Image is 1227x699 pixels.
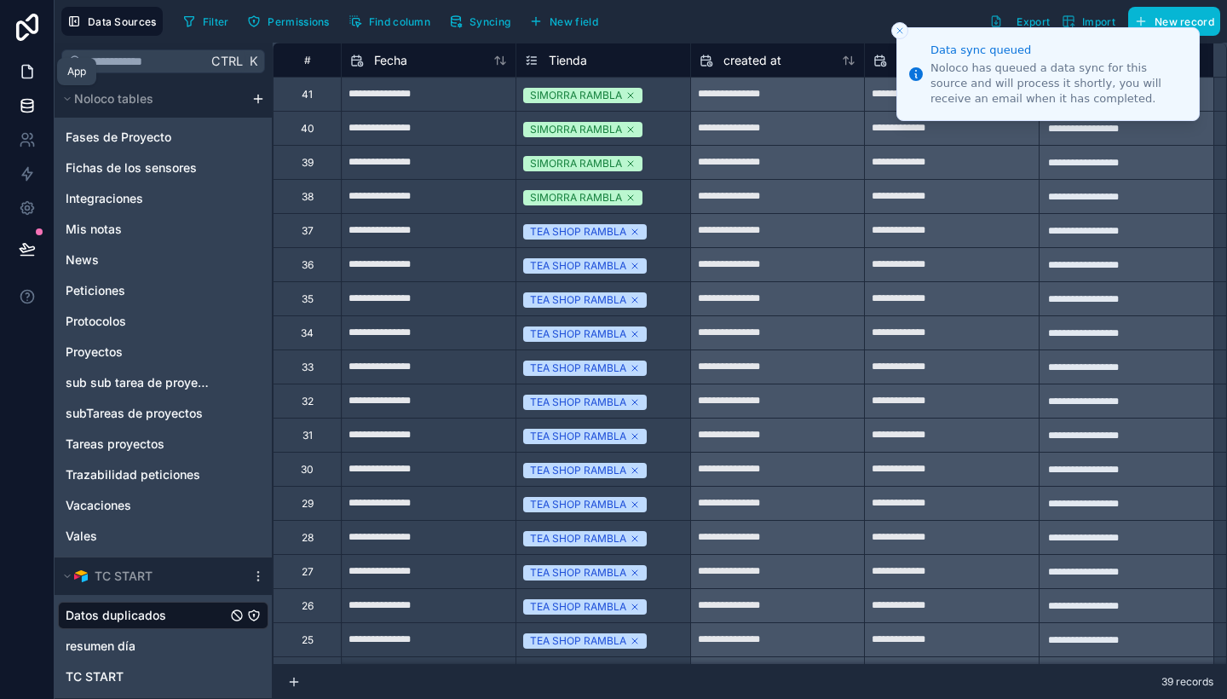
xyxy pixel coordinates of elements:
button: Close toast [891,22,908,39]
div: TEA SHOP RAMBLA [530,395,626,410]
span: Filter [203,15,229,28]
div: 28 [302,531,314,545]
div: TEA SHOP RAMBLA [530,361,626,376]
div: TEA SHOP RAMBLA [530,565,626,581]
span: Fecha [374,52,407,69]
span: 39 records [1161,675,1213,689]
a: Permissions [241,9,342,34]
span: Syncing [469,15,510,28]
div: TEA SHOP RAMBLA [530,599,626,615]
span: Permissions [268,15,329,28]
button: Find column [343,9,436,34]
span: Ctrl [210,50,245,72]
div: TEA SHOP RAMBLA [530,292,626,308]
a: New record [1121,7,1220,36]
button: New record [1128,7,1220,36]
span: K [247,55,259,67]
span: Data Sources [88,15,157,28]
span: created at [723,52,781,69]
div: TEA SHOP RAMBLA [530,633,626,649]
div: TEA SHOP RAMBLA [530,497,626,512]
div: TEA SHOP RAMBLA [530,531,626,546]
div: 31 [302,429,313,442]
div: 39 [302,156,314,170]
div: TEA SHOP RAMBLA [530,326,626,342]
span: New field [550,15,598,28]
div: 29 [302,497,314,511]
div: TEA SHOP RAMBLA [530,224,626,240]
div: TEA SHOP RAMBLA [530,258,626,274]
div: 37 [302,224,314,238]
button: Filter [176,9,235,34]
div: 33 [302,361,314,374]
div: 32 [302,395,314,408]
div: App [67,65,86,78]
button: Data Sources [61,7,163,36]
div: SIMORRA RAMBLA [530,156,622,171]
div: 36 [302,258,314,272]
button: Syncing [443,9,516,34]
div: Noloco has queued a data sync for this source and will process it shortly, you will receive an em... [930,61,1185,107]
div: TEA SHOP RAMBLA [530,463,626,478]
button: New field [523,9,604,34]
div: 35 [302,292,314,306]
a: Syncing [443,9,523,34]
div: TEA SHOP RAMBLA [530,429,626,444]
div: 27 [302,565,314,579]
div: SIMORRA RAMBLA [530,122,622,137]
div: 26 [302,599,314,613]
div: 25 [302,633,314,647]
div: 41 [302,88,313,101]
div: Data sync queued [930,42,1185,59]
div: 34 [301,326,314,340]
span: Find column [369,15,430,28]
span: Tienda [549,52,587,69]
button: Import [1056,7,1121,36]
div: # [286,54,328,66]
button: Permissions [241,9,335,34]
div: SIMORRA RAMBLA [530,190,622,205]
div: 38 [302,190,314,204]
div: SIMORRA RAMBLA [530,88,622,103]
div: 30 [301,463,314,477]
button: Export [983,7,1056,36]
div: 40 [301,122,314,136]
